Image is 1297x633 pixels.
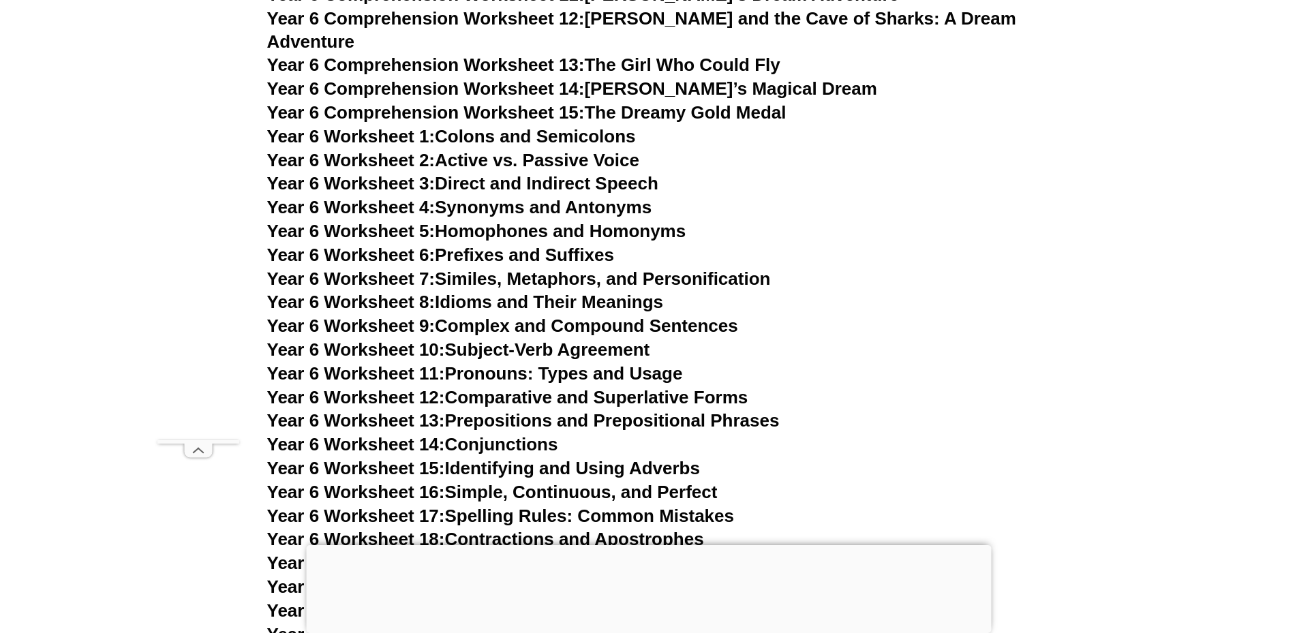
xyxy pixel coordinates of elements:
a: Year 6 Worksheet 8:Idioms and Their Meanings [267,292,663,312]
span: Year 6 Worksheet 8: [267,292,436,312]
span: Year 6 Worksheet 1: [267,126,436,146]
span: Year 6 Worksheet 21: [267,600,445,621]
a: Year 6 Worksheet 20:Narrative Types [267,576,577,597]
a: Year 6 Worksheet 16:Simple, Continuous, and Perfect [267,482,718,502]
a: Year 6 Worksheet 6:Prefixes and Suffixes [267,245,614,265]
a: Year 6 Worksheet 1:Colons and Semicolons [267,126,636,146]
a: Year 6 Comprehension Worksheet 15:The Dreamy Gold Medal [267,102,787,123]
a: Year 6 Worksheet 14:Conjunctions [267,434,558,454]
span: Year 6 Worksheet 6: [267,245,436,265]
a: Year 6 Worksheet 10:Subject-Verb Agreement [267,339,650,360]
span: Year 6 Worksheet 19: [267,553,445,573]
span: Year 6 Worksheet 5: [267,221,436,241]
a: Year 6 Worksheet 15:Identifying and Using Adverbs [267,458,700,478]
a: Year 6 Worksheet 5:Homophones and Homonyms [267,221,686,241]
a: Year 6 Worksheet 17:Spelling Rules: Common Mistakes [267,506,734,526]
span: Year 6 Worksheet 12: [267,387,445,407]
iframe: Advertisement [306,545,991,630]
a: Year 6 Worksheet 9:Complex and Compound Sentences [267,315,738,336]
span: Year 6 Comprehension Worksheet 14: [267,78,585,99]
a: Year 6 Worksheet 7:Similes, Metaphors, and Personification [267,268,771,289]
iframe: Chat Widget [1070,479,1297,633]
span: Year 6 Worksheet 2: [267,150,436,170]
span: Year 6 Worksheet 16: [267,482,445,502]
span: Year 6 Worksheet 3: [267,173,436,194]
span: Year 6 Worksheet 17: [267,506,445,526]
span: Year 6 Comprehension Worksheet 12: [267,8,585,29]
a: Year 6 Worksheet 13:Prepositions and Prepositional Phrases [267,410,780,431]
a: Year 6 Worksheet 2:Active vs. Passive Voice [267,150,639,170]
iframe: Advertisement [157,31,239,440]
span: Year 6 Worksheet 20: [267,576,445,597]
a: Year 6 Worksheet 11:Pronouns: Types and Usage [267,363,683,384]
span: Year 6 Worksheet 4: [267,197,436,217]
span: Year 6 Worksheet 10: [267,339,445,360]
span: Year 6 Worksheet 15: [267,458,445,478]
a: Year 6 Worksheet 3:Direct and Indirect Speech [267,173,658,194]
a: Year 6 Comprehension Worksheet 12:[PERSON_NAME] and the Cave of Sharks: A Dream Adventure [267,8,1016,52]
span: Year 6 Worksheet 7: [267,268,436,289]
span: Year 6 Worksheet 13: [267,410,445,431]
a: Year 6 Worksheet 19:Formal and Informal Letters [267,553,680,573]
span: Year 6 Worksheet 18: [267,529,445,549]
span: Year 6 Worksheet 11: [267,363,445,384]
span: Year 6 Worksheet 9: [267,315,436,336]
a: Year 6 Comprehension Worksheet 13:The Girl Who Could Fly [267,55,780,75]
a: Year 6 Worksheet 21:Summarising and Paraphrasing Texts [267,600,761,621]
span: Year 6 Comprehension Worksheet 15: [267,102,585,123]
span: Year 6 Comprehension Worksheet 13: [267,55,585,75]
a: Year 6 Comprehension Worksheet 14:[PERSON_NAME]’s Magical Dream [267,78,877,99]
a: Year 6 Worksheet 18:Contractions and Apostrophes [267,529,704,549]
a: Year 6 Worksheet 4:Synonyms and Antonyms [267,197,652,217]
span: Year 6 Worksheet 14: [267,434,445,454]
a: Year 6 Worksheet 12:Comparative and Superlative Forms [267,387,748,407]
